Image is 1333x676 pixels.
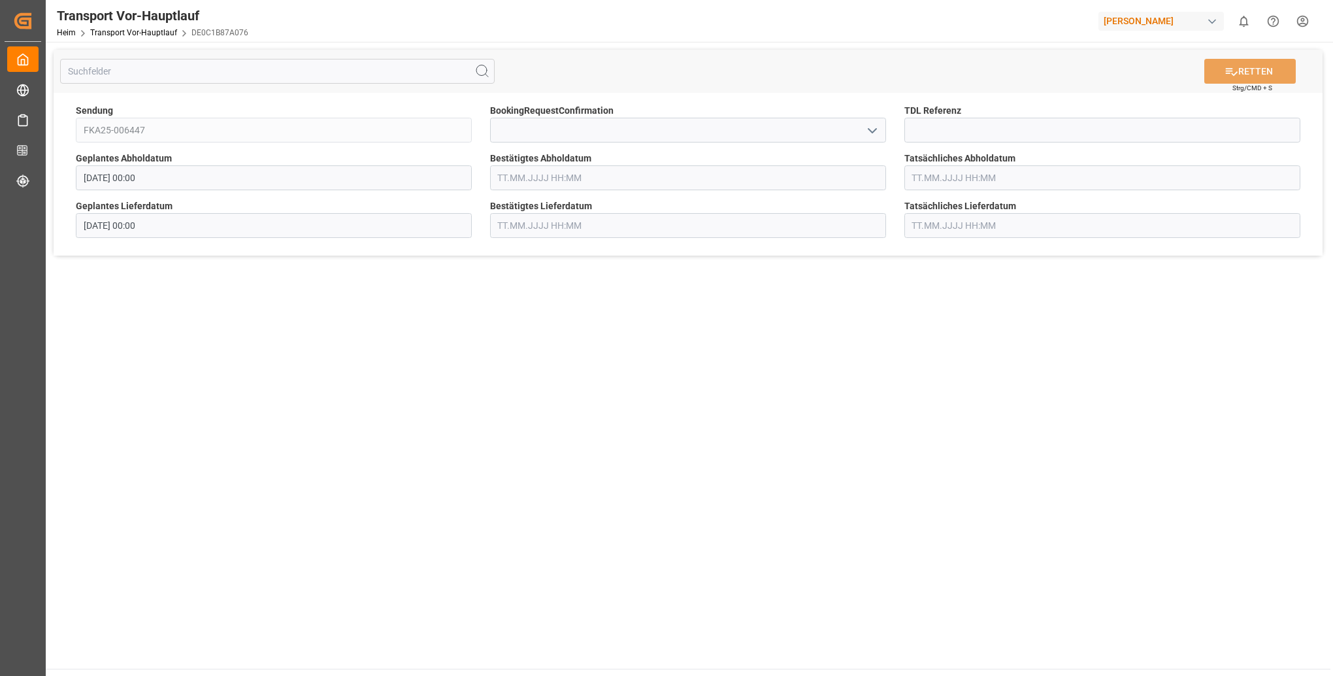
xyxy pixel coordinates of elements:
[76,153,172,163] font: Geplantes Abholdatum
[904,105,961,116] font: TDL Referenz
[904,201,1016,211] font: Tatsächliches Lieferdatum
[490,105,614,116] font: BookingRequestConfirmation
[1238,65,1273,78] font: RETTEN
[490,165,886,190] input: TT.MM.JJJJ HH:MM
[1204,59,1296,84] button: RETTEN
[1098,8,1229,33] button: [PERSON_NAME]
[490,153,591,163] font: Bestätigtes Abholdatum
[904,165,1300,190] input: TT.MM.JJJJ HH:MM
[1104,14,1174,28] font: [PERSON_NAME]
[76,105,113,116] font: Sendung
[57,6,248,25] div: Transport Vor-Hauptlauf
[904,213,1300,238] input: TT.MM.JJJJ HH:MM
[1229,7,1259,36] button: 0 neue Benachrichtigungen anzeigen
[76,165,472,190] input: TT.MM.JJJJ HH:MM
[490,201,592,211] font: Bestätigtes Lieferdatum
[1232,83,1272,93] span: Strg/CMD + S
[90,28,177,37] a: Transport Vor-Hauptlauf
[60,59,495,84] input: Suchfelder
[57,28,76,37] a: Heim
[861,120,881,141] button: Menü öffnen
[76,213,472,238] input: TT.MM.JJJJ HH:MM
[904,153,1015,163] font: Tatsächliches Abholdatum
[76,201,173,211] font: Geplantes Lieferdatum
[1259,7,1288,36] button: Hilfe-Center
[490,213,886,238] input: TT.MM.JJJJ HH:MM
